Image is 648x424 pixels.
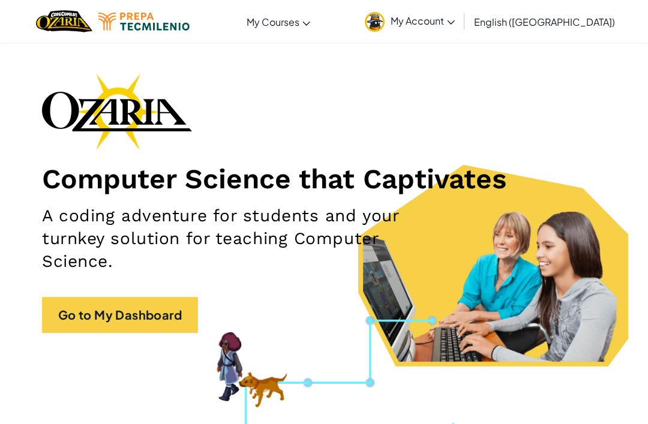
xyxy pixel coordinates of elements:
a: English ([GEOGRAPHIC_DATA]) [468,5,621,38]
a: Go to My Dashboard [42,297,198,333]
a: Ozaria by CodeCombat logo [36,9,92,34]
img: Tecmilenio logo [98,13,190,31]
span: English ([GEOGRAPHIC_DATA]) [474,16,615,28]
a: My Account [359,2,461,40]
a: My Courses [241,5,316,38]
span: My Courses [247,16,299,28]
h1: Computer Science that Captivates [42,162,606,196]
img: Home [36,9,92,34]
img: Ozaria branding logo [42,73,192,150]
h2: A coding adventure for students and your turnkey solution for teaching Computer Science. [42,205,420,273]
img: avatar [365,12,385,32]
span: My Account [391,14,455,27]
